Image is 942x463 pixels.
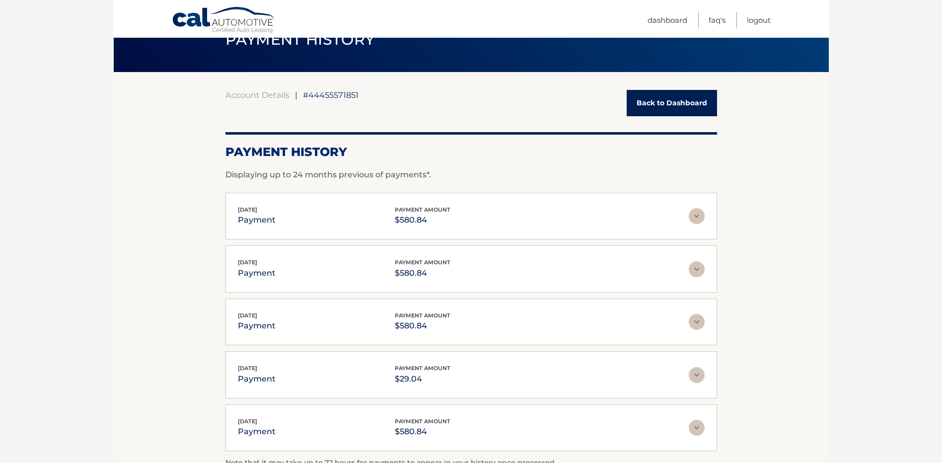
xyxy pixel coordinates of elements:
[395,319,450,333] p: $580.84
[225,30,375,49] span: PAYMENT HISTORY
[648,12,687,28] a: Dashboard
[238,312,257,319] span: [DATE]
[238,319,276,333] p: payment
[238,418,257,425] span: [DATE]
[627,90,717,116] a: Back to Dashboard
[709,12,725,28] a: FAQ's
[395,266,450,280] p: $580.84
[395,372,450,386] p: $29.04
[689,420,705,436] img: accordion-rest.svg
[747,12,771,28] a: Logout
[238,266,276,280] p: payment
[295,90,297,100] span: |
[238,213,276,227] p: payment
[395,206,450,213] span: payment amount
[225,145,717,159] h2: Payment History
[689,208,705,224] img: accordion-rest.svg
[395,365,450,372] span: payment amount
[225,169,717,181] p: Displaying up to 24 months previous of payments*.
[689,261,705,277] img: accordion-rest.svg
[238,365,257,372] span: [DATE]
[172,6,276,35] a: Cal Automotive
[395,425,450,439] p: $580.84
[238,425,276,439] p: payment
[303,90,359,100] span: #44455571851
[689,367,705,383] img: accordion-rest.svg
[238,206,257,213] span: [DATE]
[395,312,450,319] span: payment amount
[238,259,257,266] span: [DATE]
[395,418,450,425] span: payment amount
[238,372,276,386] p: payment
[689,314,705,330] img: accordion-rest.svg
[395,259,450,266] span: payment amount
[225,90,290,100] a: Account Details
[395,213,450,227] p: $580.84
